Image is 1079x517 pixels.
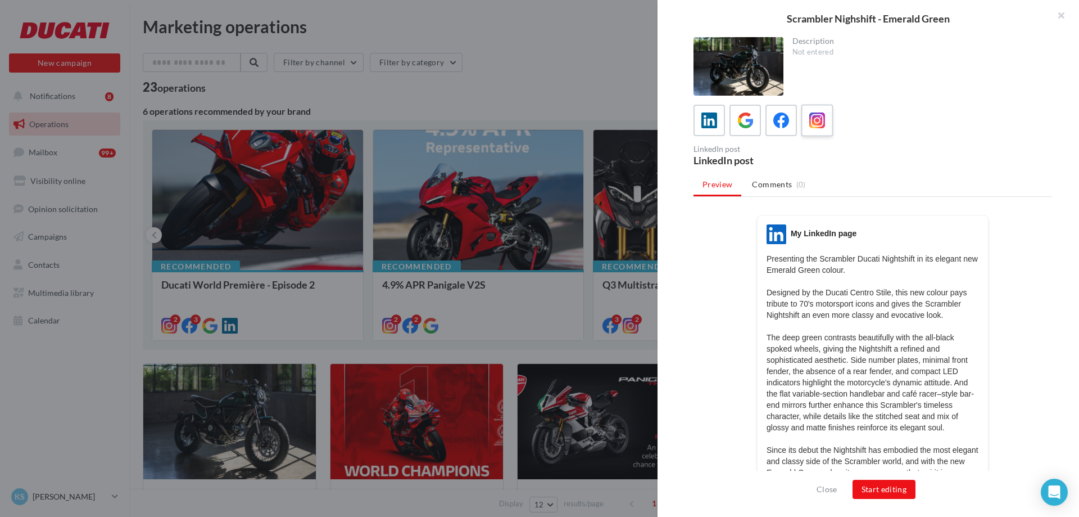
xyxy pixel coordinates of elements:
[792,37,1044,45] div: Description
[693,155,868,165] div: LinkedIn post
[812,483,842,496] button: Close
[853,480,916,499] button: Start editing
[791,228,856,239] div: My LinkedIn page
[752,179,792,190] span: Comments
[693,145,868,153] div: LinkedIn post
[796,180,806,189] span: (0)
[675,14,1061,24] div: Scrambler Nighshift - Emerald Green
[1041,479,1068,506] div: Open Intercom Messenger
[792,47,1044,57] div: Not entered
